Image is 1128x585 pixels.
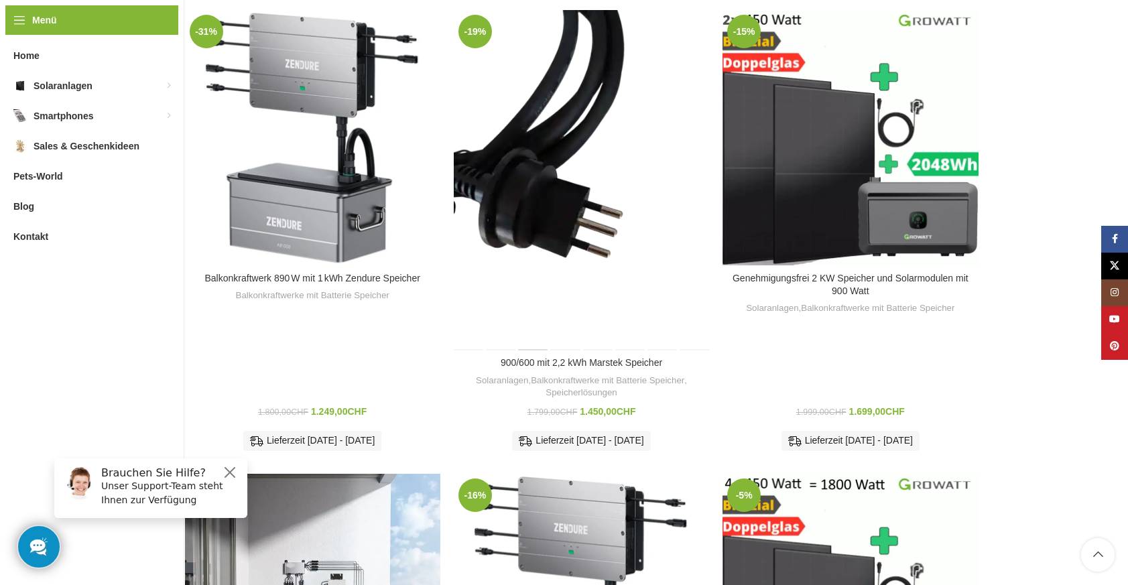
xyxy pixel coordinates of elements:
div: Lieferzeit [DATE] - [DATE] [781,431,920,451]
span: Sales & Geschenkideen [34,134,139,158]
bdi: 1.800,00 [258,407,308,417]
p: Unser Support-Team steht Ihnen zur Verfügung [58,31,196,60]
bdi: 1.699,00 [849,406,905,417]
a: Balkonkraftwerk 890 W mit 1 kWh Zendure Speicher [204,273,420,283]
a: Scroll to top button [1081,538,1115,572]
a: Balkonkraftwerke mit Batterie Speicher [801,302,954,315]
span: Solaranlagen [34,74,92,98]
button: Close [178,17,194,33]
bdi: 1.799,00 [527,407,577,417]
img: Sales & Geschenkideen [13,139,27,153]
span: Menü [32,13,57,27]
span: -16% [458,478,492,512]
span: Blog [13,194,34,218]
span: Smartphones [34,104,93,128]
div: , , [460,375,702,399]
span: CHF [347,406,367,417]
span: Pets-World [13,164,63,188]
a: Speicherlösungen [546,387,617,399]
a: 900/600 mit 2,2 kWh Marstek Speicher [501,357,662,368]
div: , [729,302,971,315]
span: CHF [617,406,636,417]
span: -5% [727,478,761,512]
span: CHF [885,406,905,417]
bdi: 1.999,00 [796,407,847,417]
span: CHF [560,407,577,417]
bdi: 1.249,00 [311,406,367,417]
a: YouTube Social Link [1101,306,1128,333]
span: -31% [190,15,223,48]
a: 900/600 mit 2,2 kWh Marstek Speicher [454,10,709,350]
a: Solaranlagen [476,375,528,387]
span: CHF [829,407,847,417]
span: -15% [727,15,761,48]
bdi: 1.450,00 [580,406,635,417]
span: Home [13,44,40,68]
span: Kontakt [13,224,48,249]
a: Solaranlagen [746,302,798,315]
img: Customer service [19,19,52,52]
a: Instagram Social Link [1101,279,1128,306]
img: Smartphones [13,109,27,123]
a: X Social Link [1101,253,1128,279]
a: Facebook Social Link [1101,226,1128,253]
span: CHF [291,407,308,417]
a: Genehmigungsfrei 2 KW Speicher und Solarmodulen mit 900 Watt [733,273,968,297]
span: -19% [458,15,492,48]
a: Balkonkraftwerk 890 W mit 1 kWh Zendure Speicher [185,10,440,265]
a: Pinterest Social Link [1101,333,1128,360]
a: Balkonkraftwerke mit Batterie Speicher [236,289,389,302]
a: Balkonkraftwerke mit Batterie Speicher [531,375,684,387]
div: Lieferzeit [DATE] - [DATE] [512,431,650,451]
div: Lieferzeit [DATE] - [DATE] [243,431,381,451]
img: Solaranlagen [13,79,27,92]
h6: Brauchen Sie Hilfe? [58,19,196,31]
a: Genehmigungsfrei 2 KW Speicher und Solarmodulen mit 900 Watt [723,10,978,265]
